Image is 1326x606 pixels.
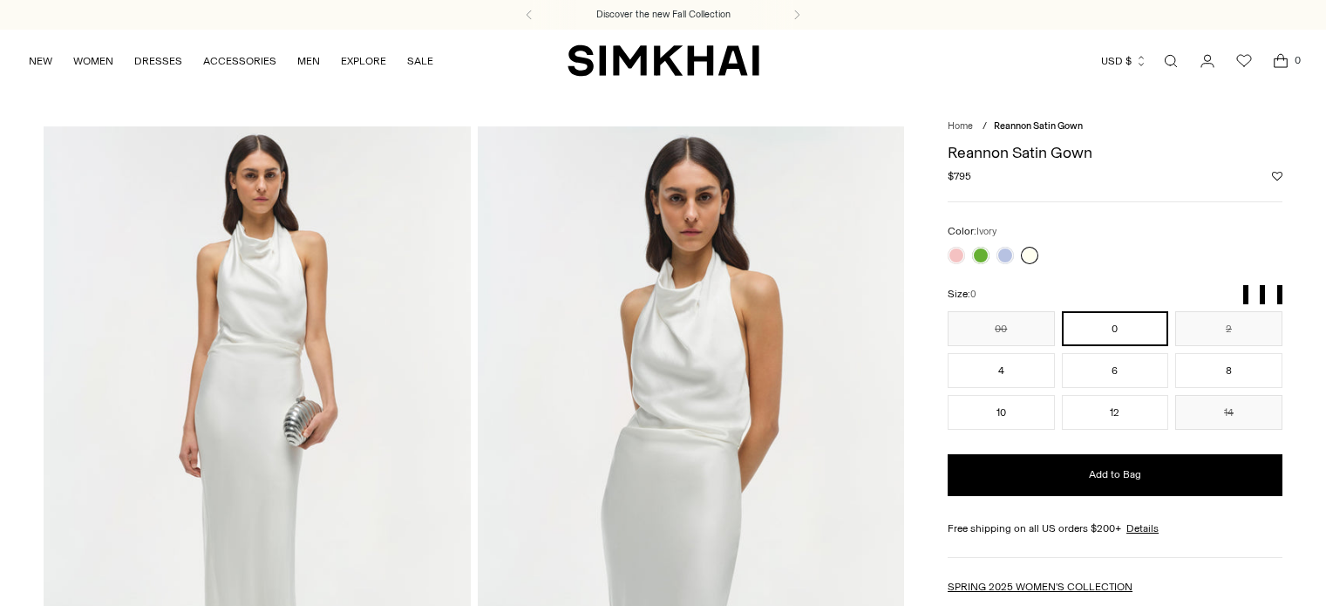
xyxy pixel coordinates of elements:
a: Home [948,120,973,132]
span: 0 [970,289,976,300]
button: 2 [1175,311,1282,346]
button: 10 [948,395,1055,430]
span: Add to Bag [1089,467,1141,482]
a: Go to the account page [1190,44,1225,78]
div: / [983,119,987,134]
a: Discover the new Fall Collection [596,8,731,22]
button: 00 [948,311,1055,346]
a: SIMKHAI [568,44,759,78]
nav: breadcrumbs [948,119,1282,134]
button: Add to Wishlist [1272,171,1282,181]
a: WOMEN [73,42,113,80]
span: $795 [948,168,971,184]
button: USD $ [1101,42,1147,80]
button: 4 [948,353,1055,388]
span: Reannon Satin Gown [994,120,1083,132]
button: 14 [1175,395,1282,430]
a: Wishlist [1227,44,1261,78]
button: 0 [1062,311,1169,346]
button: 12 [1062,395,1169,430]
button: Add to Bag [948,454,1282,496]
a: SALE [407,42,433,80]
a: NEW [29,42,52,80]
label: Color: [948,223,996,240]
a: MEN [297,42,320,80]
a: EXPLORE [341,42,386,80]
div: Free shipping on all US orders $200+ [948,521,1282,536]
a: DRESSES [134,42,182,80]
span: 0 [1289,52,1305,68]
a: SPRING 2025 WOMEN'S COLLECTION [948,581,1132,593]
a: Open search modal [1153,44,1188,78]
label: Size: [948,286,976,303]
a: Details [1126,521,1159,536]
a: Open cart modal [1263,44,1298,78]
h1: Reannon Satin Gown [948,145,1282,160]
a: ACCESSORIES [203,42,276,80]
button: 6 [1062,353,1169,388]
button: 8 [1175,353,1282,388]
span: Ivory [976,226,996,237]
